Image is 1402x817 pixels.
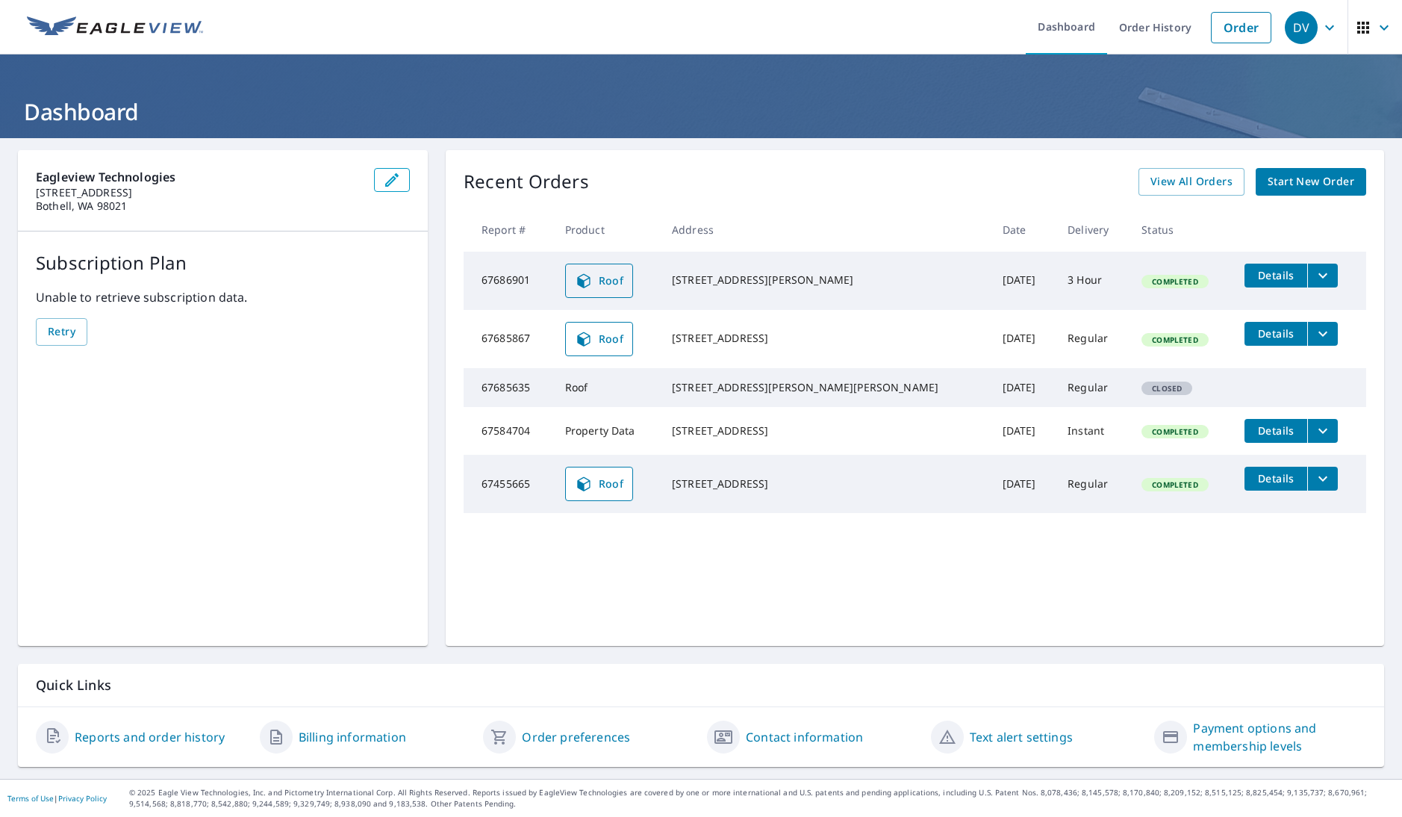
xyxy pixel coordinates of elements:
td: [DATE] [991,455,1056,513]
span: View All Orders [1150,173,1233,191]
span: Details [1253,471,1298,485]
p: Recent Orders [464,168,589,196]
p: Bothell, WA 98021 [36,199,362,213]
button: filesDropdownBtn-67686901 [1307,264,1338,288]
button: Retry [36,318,87,346]
a: Roof [565,322,634,356]
button: detailsBtn-67584704 [1244,419,1307,443]
td: Property Data [553,407,660,455]
a: Contact information [746,728,863,746]
p: Unable to retrieve subscription data. [36,288,410,306]
a: Text alert settings [970,728,1073,746]
a: Payment options and membership levels [1193,719,1366,755]
th: Address [660,208,991,252]
td: Regular [1056,368,1130,407]
td: 3 Hour [1056,252,1130,310]
p: [STREET_ADDRESS] [36,186,362,199]
td: 67686901 [464,252,553,310]
div: [STREET_ADDRESS] [672,331,979,346]
a: Reports and order history [75,728,225,746]
a: Order [1211,12,1271,43]
td: 67455665 [464,455,553,513]
span: Details [1253,326,1298,341]
div: [STREET_ADDRESS][PERSON_NAME][PERSON_NAME] [672,380,979,395]
a: Privacy Policy [58,793,107,804]
th: Product [553,208,660,252]
span: Completed [1143,335,1206,345]
img: EV Logo [27,16,203,39]
p: | [7,794,107,803]
p: Quick Links [36,676,1366,695]
a: Terms of Use [7,793,54,804]
button: detailsBtn-67685867 [1244,322,1307,346]
td: 67685635 [464,368,553,407]
h1: Dashboard [18,96,1384,127]
div: [STREET_ADDRESS] [672,476,979,491]
button: detailsBtn-67686901 [1244,264,1307,288]
span: Roof [575,330,624,348]
th: Report # [464,208,553,252]
td: Roof [553,368,660,407]
a: Roof [565,467,634,501]
td: Instant [1056,407,1130,455]
th: Date [991,208,1056,252]
a: View All Orders [1138,168,1244,196]
div: DV [1285,11,1318,44]
td: [DATE] [991,368,1056,407]
button: filesDropdownBtn-67685867 [1307,322,1338,346]
span: Details [1253,423,1298,438]
td: 67584704 [464,407,553,455]
span: Completed [1143,426,1206,437]
span: Completed [1143,479,1206,490]
button: filesDropdownBtn-67455665 [1307,467,1338,491]
a: Billing information [299,728,406,746]
button: filesDropdownBtn-67584704 [1307,419,1338,443]
p: Subscription Plan [36,249,410,276]
span: Start New Order [1268,173,1354,191]
p: Eagleview Technologies [36,168,362,186]
td: [DATE] [991,252,1056,310]
div: [STREET_ADDRESS] [672,423,979,438]
a: Roof [565,264,634,298]
a: Start New Order [1256,168,1366,196]
span: Closed [1143,383,1191,394]
th: Delivery [1056,208,1130,252]
span: Details [1253,268,1298,282]
th: Status [1130,208,1233,252]
p: © 2025 Eagle View Technologies, Inc. and Pictometry International Corp. All Rights Reserved. Repo... [129,787,1395,810]
td: [DATE] [991,310,1056,368]
button: detailsBtn-67455665 [1244,467,1307,491]
td: [DATE] [991,407,1056,455]
td: 67685867 [464,310,553,368]
td: Regular [1056,310,1130,368]
td: Regular [1056,455,1130,513]
div: [STREET_ADDRESS][PERSON_NAME] [672,273,979,288]
span: Roof [575,475,624,493]
span: Roof [575,272,624,290]
span: Retry [48,323,75,341]
span: Completed [1143,276,1206,287]
a: Order preferences [522,728,630,746]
